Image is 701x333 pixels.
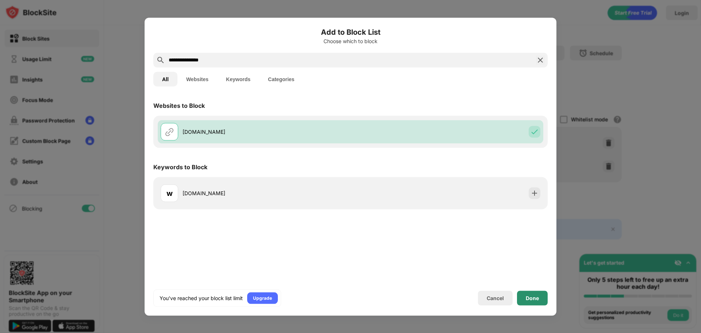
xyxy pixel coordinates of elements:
div: Websites to Block [153,102,205,109]
div: Cancel [487,295,504,301]
img: search-close [536,56,545,64]
img: url.svg [165,127,174,136]
div: [DOMAIN_NAME] [183,189,350,197]
div: Done [526,295,539,301]
div: Choose which to block [153,38,548,44]
button: Categories [259,72,303,86]
div: You’ve reached your block list limit [160,294,243,302]
img: search.svg [156,56,165,64]
div: [DOMAIN_NAME] [183,128,350,136]
button: Keywords [217,72,259,86]
div: Upgrade [253,294,272,302]
button: All [153,72,177,86]
div: Keywords to Block [153,163,207,170]
button: Websites [177,72,217,86]
h6: Add to Block List [153,26,548,37]
div: w [166,188,173,198]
